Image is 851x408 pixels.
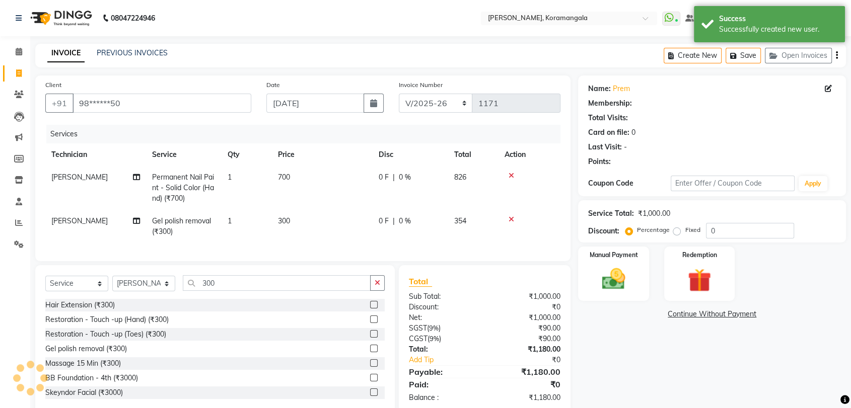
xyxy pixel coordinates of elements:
[45,80,61,90] label: Client
[726,48,761,63] button: Save
[228,216,232,225] span: 1
[272,143,373,166] th: Price
[680,266,718,295] img: _gift.svg
[45,300,115,310] div: Hair Extension (₹300)
[430,335,439,343] span: 9%
[485,378,569,390] div: ₹0
[379,172,389,183] span: 0 F
[485,366,569,378] div: ₹1,180.00
[97,48,168,57] a: PREVIOUS INVOICES
[401,378,485,390] div: Paid:
[613,84,630,94] a: Prem
[485,302,569,312] div: ₹0
[152,173,214,203] span: Permanent Nail Paint - Solid Color (Hand) (₹700)
[401,392,485,403] div: Balance :
[266,80,280,90] label: Date
[765,48,832,63] button: Open Invoices
[685,225,700,234] label: Fixed
[409,334,428,343] span: CGST
[485,291,569,302] div: ₹1,000.00
[682,251,717,260] label: Redemption
[664,48,722,63] button: Create New
[45,344,127,354] div: Gel polish removal (₹300)
[671,176,795,191] input: Enter Offer / Coupon Code
[409,323,427,333] span: SGST
[719,14,837,24] div: Success
[719,24,837,35] div: Successfully created new user.
[146,143,222,166] th: Service
[401,334,485,344] div: ( )
[588,208,634,219] div: Service Total:
[393,216,395,226] span: |
[228,173,232,182] span: 1
[588,113,628,123] div: Total Visits:
[393,172,395,183] span: |
[485,334,569,344] div: ₹90.00
[429,324,439,332] span: 9%
[588,84,611,94] div: Name:
[401,323,485,334] div: ( )
[46,125,568,143] div: Services
[499,355,568,365] div: ₹0
[631,127,635,138] div: 0
[588,142,622,152] div: Last Visit:
[278,173,290,182] span: 700
[222,143,272,166] th: Qty
[485,344,569,355] div: ₹1,180.00
[45,143,146,166] th: Technician
[799,176,827,191] button: Apply
[401,344,485,355] div: Total:
[588,127,629,138] div: Card on file:
[588,178,671,189] div: Coupon Code
[51,216,108,225] span: [PERSON_NAME]
[588,226,619,236] div: Discount:
[73,94,251,113] input: Search by Name/Mobile/Email/Code
[624,142,627,152] div: -
[409,276,432,287] span: Total
[588,98,632,109] div: Membership:
[399,172,411,183] span: 0 %
[26,4,95,32] img: logo
[379,216,389,226] span: 0 F
[45,329,166,340] div: Restoration - Touch -up (Toes) (₹300)
[448,143,499,166] th: Total
[590,251,638,260] label: Manual Payment
[401,291,485,302] div: Sub Total:
[45,358,121,369] div: Massage 15 Min (₹300)
[373,143,448,166] th: Disc
[45,94,74,113] button: +91
[637,225,669,234] label: Percentage
[401,302,485,312] div: Discount:
[183,275,371,291] input: Search or Scan
[45,314,169,325] div: Restoration - Touch -up (Hand) (₹300)
[638,208,670,219] div: ₹1,000.00
[401,355,499,365] a: Add Tip
[45,373,138,383] div: BB Foundation - 4th (₹3000)
[580,309,844,319] a: Continue Without Payment
[499,143,560,166] th: Action
[485,392,569,403] div: ₹1,180.00
[588,156,611,167] div: Points:
[485,312,569,323] div: ₹1,000.00
[485,323,569,334] div: ₹90.00
[401,312,485,323] div: Net:
[47,44,85,62] a: INVOICE
[454,216,466,225] span: 354
[399,80,443,90] label: Invoice Number
[595,266,632,292] img: _cash.svg
[152,216,211,236] span: Gel polish removal (₹300)
[111,4,155,32] b: 08047224946
[51,173,108,182] span: [PERSON_NAME]
[454,173,466,182] span: 826
[399,216,411,226] span: 0 %
[45,387,123,398] div: Skeyndor Facial (₹3000)
[278,216,290,225] span: 300
[401,366,485,378] div: Payable:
